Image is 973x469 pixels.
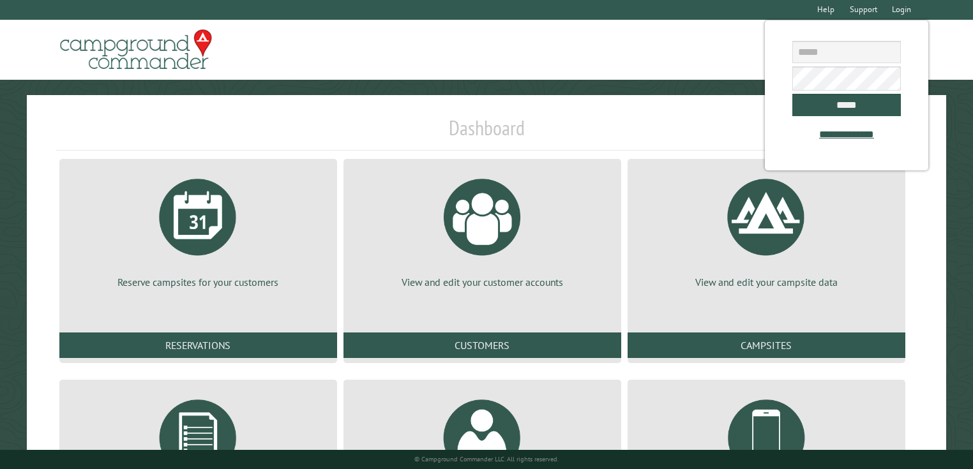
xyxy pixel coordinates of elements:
[75,275,322,289] p: Reserve campsites for your customers
[643,275,890,289] p: View and edit your campsite data
[75,169,322,289] a: Reserve campsites for your customers
[56,115,917,151] h1: Dashboard
[56,25,216,75] img: Campground Commander
[643,169,890,289] a: View and edit your campsite data
[628,332,905,358] a: Campsites
[343,332,621,358] a: Customers
[359,169,606,289] a: View and edit your customer accounts
[359,275,606,289] p: View and edit your customer accounts
[414,455,559,463] small: © Campground Commander LLC. All rights reserved.
[59,332,337,358] a: Reservations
